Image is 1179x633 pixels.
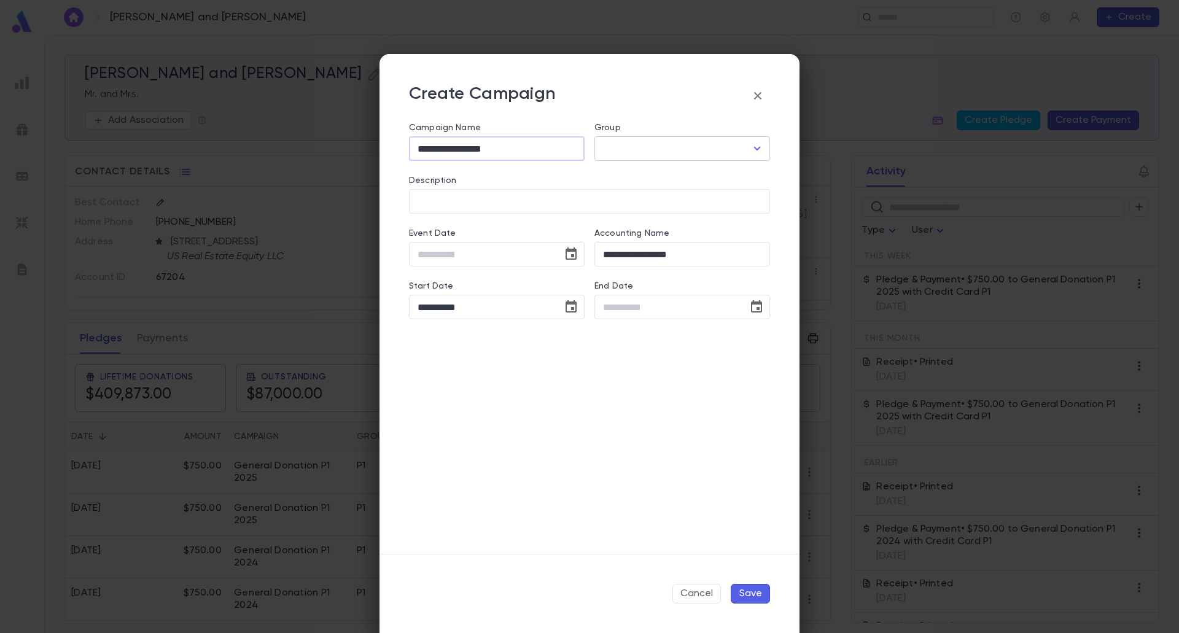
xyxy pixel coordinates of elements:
p: Create Campaign [409,83,555,108]
button: Open [749,140,766,157]
label: End Date [594,281,770,291]
label: Description [409,176,457,185]
label: Accounting Name [594,228,669,238]
label: Campaign Name [409,123,481,133]
button: Save [731,584,770,604]
button: Cancel [672,584,721,604]
button: Choose date [744,295,769,319]
button: Choose date, selected date is Sep 10, 2025 [559,295,583,319]
label: Group [594,123,621,133]
button: Choose date [559,242,583,266]
label: Event Date [409,228,585,238]
label: Start Date [409,281,585,291]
